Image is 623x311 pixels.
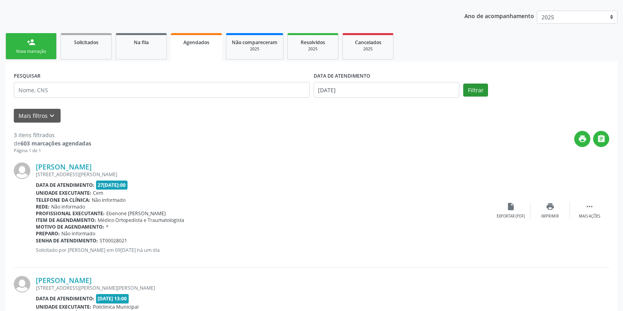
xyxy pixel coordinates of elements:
[314,70,370,82] label: DATA DE ATENDIMENTO
[36,171,491,178] div: [STREET_ADDRESS][PERSON_NAME]
[36,223,104,230] b: Motivo de agendamento:
[36,304,91,310] b: Unidade executante:
[593,131,609,147] button: 
[293,46,333,52] div: 2025
[183,39,209,46] span: Agendados
[96,181,128,190] span: 27[DATE]:00
[14,276,30,292] img: img
[541,214,559,219] div: Imprimir
[98,217,184,223] span: Médico Ortopedista e Traumatologista
[36,162,92,171] a: [PERSON_NAME]
[348,46,388,52] div: 2025
[100,237,127,244] span: ST00028021
[74,39,98,46] span: Solicitados
[14,131,91,139] div: 3 itens filtrados
[61,230,95,237] span: Não informado
[36,210,105,217] b: Profissional executante:
[36,230,60,237] b: Preparo:
[579,214,600,219] div: Mais ações
[93,190,103,196] span: Cem
[578,134,587,143] i: print
[463,84,488,97] button: Filtrar
[20,140,91,147] strong: 603 marcações agendadas
[27,38,35,47] div: person_add
[36,276,92,285] a: [PERSON_NAME]
[36,197,90,203] b: Telefone da clínica:
[546,202,555,211] i: print
[574,131,590,147] button: print
[507,202,515,211] i: insert_drive_file
[36,190,91,196] b: Unidade executante:
[14,147,91,154] div: Página 1 de 1
[585,202,594,211] i: 
[232,46,277,52] div: 2025
[36,285,491,291] div: [STREET_ADDRESS][PERSON_NAME][PERSON_NAME]
[36,182,94,188] b: Data de atendimento:
[497,214,525,219] div: Exportar (PDF)
[92,197,126,203] span: Não informado
[14,162,30,179] img: img
[14,82,310,98] input: Nome, CNS
[96,294,129,303] span: [DATE] 13:00
[93,304,139,310] span: Policlinica Municipal
[11,48,51,54] div: Nova marcação
[36,295,94,302] b: Data de atendimento:
[36,237,98,244] b: Senha de atendimento:
[36,203,50,210] b: Rede:
[232,39,277,46] span: Não compareceram
[51,203,85,210] span: Não informado
[597,134,606,143] i: 
[355,39,381,46] span: Cancelados
[106,210,166,217] span: Ebenone [PERSON_NAME]
[14,70,41,82] label: PESQUISAR
[36,247,491,253] p: Solicitado por [PERSON_NAME] em 09[DATE] há um dia
[48,112,56,120] i: keyboard_arrow_down
[14,139,91,147] div: de
[314,82,460,98] input: Selecione um intervalo
[36,217,96,223] b: Item de agendamento:
[134,39,149,46] span: Na fila
[14,109,61,123] button: Mais filtroskeyboard_arrow_down
[301,39,325,46] span: Resolvidos
[464,11,534,20] p: Ano de acompanhamento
